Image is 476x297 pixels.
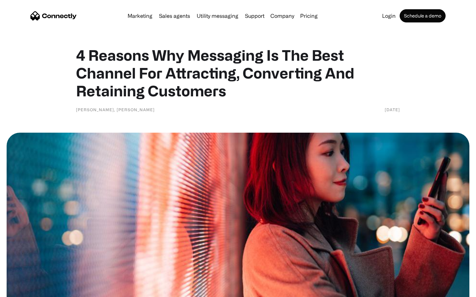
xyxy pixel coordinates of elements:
aside: Language selected: English [7,285,40,295]
a: Login [379,13,398,18]
a: Pricing [297,13,320,18]
h1: 4 Reasons Why Messaging Is The Best Channel For Attracting, Converting And Retaining Customers [76,46,400,100]
a: Schedule a demo [400,9,446,22]
div: Company [270,11,294,20]
div: [PERSON_NAME], [PERSON_NAME] [76,106,155,113]
ul: Language list [13,285,40,295]
a: Sales agents [156,13,193,18]
a: Marketing [125,13,155,18]
a: Support [242,13,267,18]
div: [DATE] [385,106,400,113]
a: Utility messaging [194,13,241,18]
